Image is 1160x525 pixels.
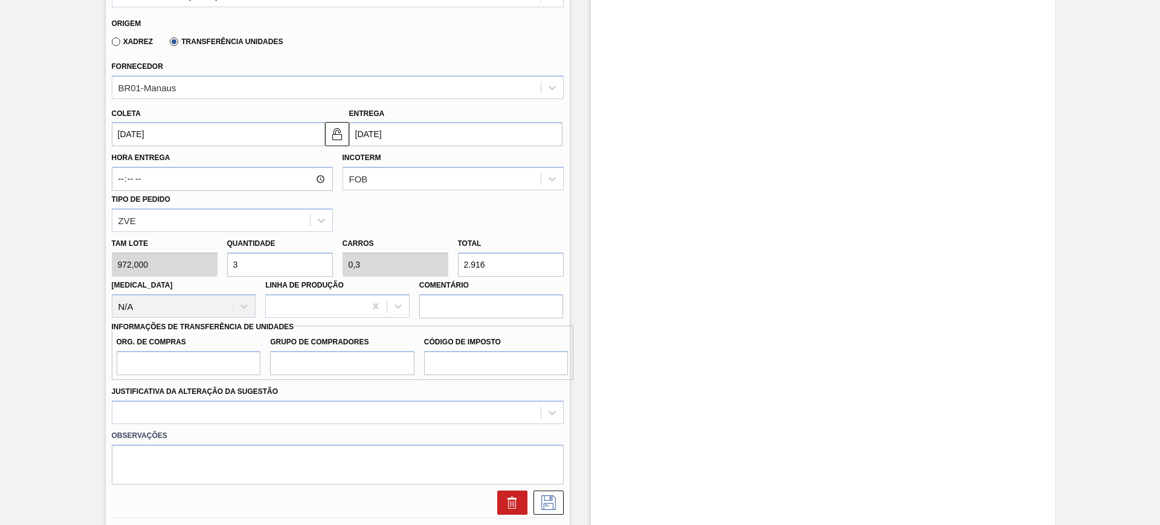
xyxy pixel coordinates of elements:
label: Fornecedor [112,62,163,71]
label: Informações de Transferência de Unidades [112,323,294,331]
img: unlocked [330,127,344,141]
label: Org. de Compras [117,333,261,351]
div: Excluir Sugestão [491,491,527,515]
label: [MEDICAL_DATA] [112,281,173,289]
label: Hora Entrega [112,149,333,167]
div: Salvar Sugestão [527,491,564,515]
label: Tam lote [112,235,217,253]
label: Código de Imposto [424,333,569,351]
label: Quantidade [227,239,275,248]
label: Xadrez [112,37,153,46]
label: Justificativa da Alteração da Sugestão [112,387,279,396]
label: Coleta [112,109,141,118]
div: BR01-Manaus [118,82,176,92]
label: Tipo de pedido [112,195,170,204]
label: Incoterm [343,153,381,162]
label: Linha de Produção [265,281,344,289]
label: Origem [112,19,141,28]
label: Total [458,239,482,248]
label: Entrega [349,109,385,118]
label: Carros [343,239,374,248]
label: Comentário [419,277,564,294]
button: unlocked [325,122,349,146]
div: ZVE [118,215,136,225]
input: dd/mm/yyyy [112,122,325,146]
input: dd/mm/yyyy [349,122,562,146]
label: Grupo de Compradores [270,333,414,351]
label: Transferência Unidades [170,37,283,46]
label: Observações [112,427,564,445]
div: FOB [349,174,368,184]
